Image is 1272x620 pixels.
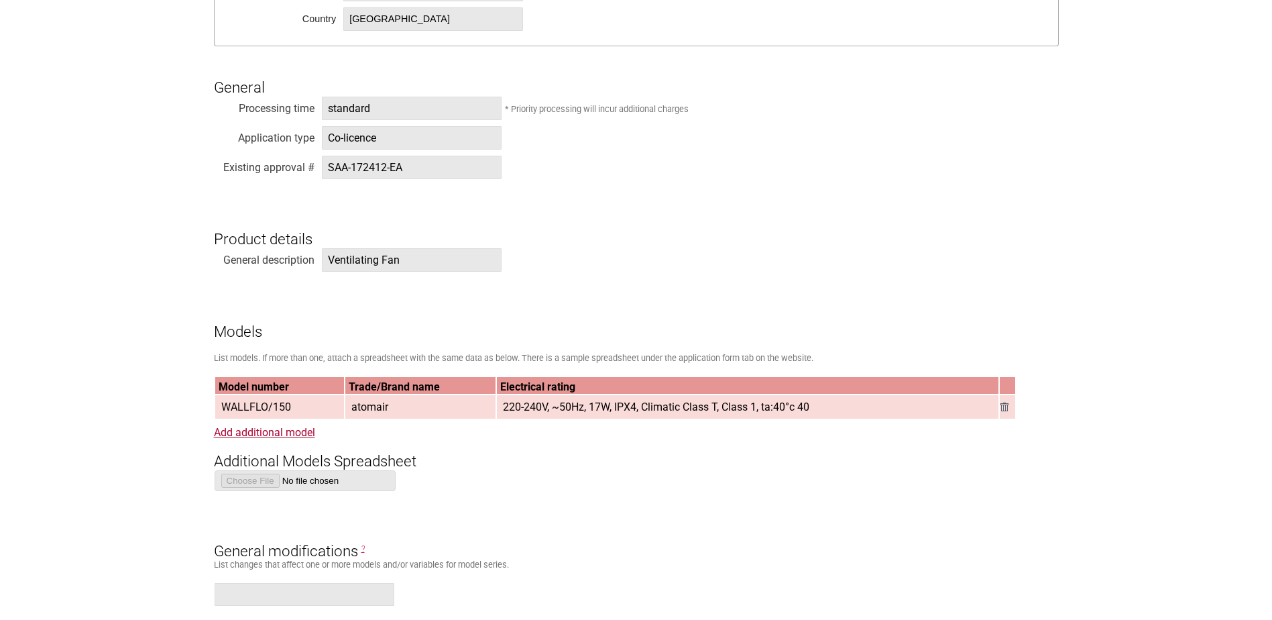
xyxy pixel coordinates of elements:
[214,519,1059,560] h3: General modifications
[215,377,344,394] th: Model number
[346,396,394,418] span: atomair
[1000,403,1008,411] img: Remove
[214,56,1059,97] h3: General
[214,158,314,171] div: Existing approval #
[214,430,1059,470] h3: Additional Models Spreadsheet
[497,377,999,394] th: Electrical rating
[345,377,496,394] th: Trade/Brand name
[214,353,813,363] small: List models. If more than one, attach a spreadsheet with the same data as below. There is a sampl...
[322,97,502,120] span: standard
[322,156,502,179] span: SAA-172412-EA
[214,128,314,142] div: Application type
[361,544,365,554] span: General Modifications are changes that affect one or more models. E.g. Alternative brand names or...
[216,396,296,418] span: WALLFLO/150
[343,7,523,31] span: [GEOGRAPHIC_DATA]
[214,207,1059,248] h3: Product details
[322,248,502,272] span: Ventilating Fan
[214,560,509,570] small: List changes that affect one or more models and/or variables for model series.
[214,426,315,439] a: Add additional model
[235,9,336,23] div: Country
[498,396,815,418] span: 220-240V, ~50Hz, 17W, IPX4, Climatic Class T, Class 1, ta:40°c 40
[214,99,314,112] div: Processing time
[505,104,689,114] small: * Priority processing will incur additional charges
[214,250,314,264] div: General description
[214,300,1059,340] h3: Models
[322,126,502,150] span: Co-licence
